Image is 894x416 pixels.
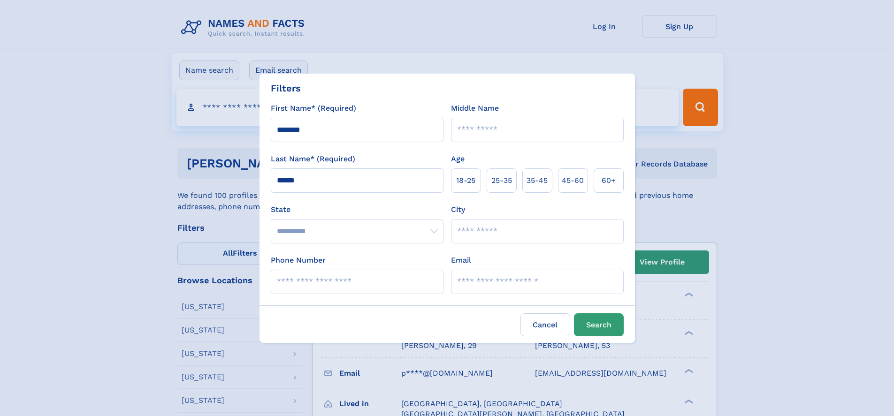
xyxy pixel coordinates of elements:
label: Email [451,255,471,266]
label: Phone Number [271,255,326,266]
span: 25‑35 [491,175,512,186]
span: 35‑45 [527,175,548,186]
label: State [271,204,443,215]
span: 60+ [602,175,616,186]
span: 45‑60 [562,175,584,186]
span: 18‑25 [456,175,475,186]
label: Age [451,153,465,165]
label: City [451,204,465,215]
label: First Name* (Required) [271,103,356,114]
label: Cancel [520,313,570,336]
div: Filters [271,81,301,95]
label: Last Name* (Required) [271,153,355,165]
button: Search [574,313,624,336]
label: Middle Name [451,103,499,114]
